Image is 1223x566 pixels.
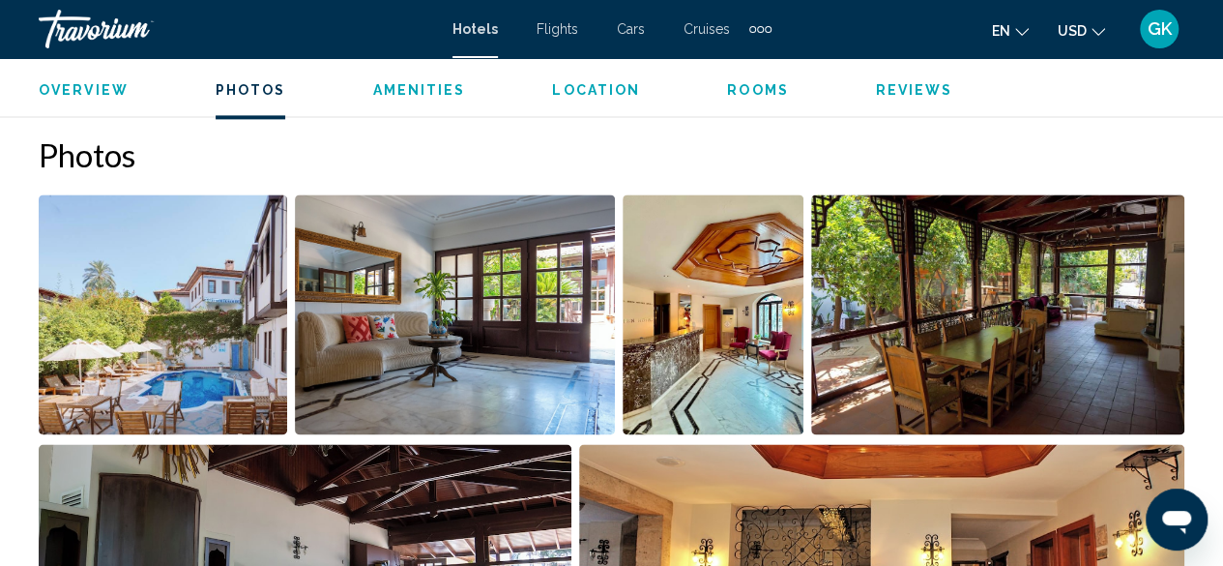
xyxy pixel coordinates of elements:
button: Extra navigation items [749,14,772,45]
a: Travorium [39,10,433,48]
button: Open full-screen image slider [295,194,616,435]
span: GK [1148,19,1172,39]
button: User Menu [1134,9,1184,49]
a: Hotels [452,21,498,37]
button: Location [552,81,640,99]
a: Cruises [684,21,730,37]
button: Rooms [727,81,789,99]
span: USD [1058,23,1087,39]
span: Location [552,82,640,98]
button: Overview [39,81,129,99]
span: en [992,23,1010,39]
button: Reviews [876,81,953,99]
button: Change language [992,16,1029,45]
span: Amenities [372,82,465,98]
span: Overview [39,82,129,98]
button: Amenities [372,81,465,99]
a: Flights [537,21,578,37]
button: Photos [216,81,286,99]
button: Open full-screen image slider [811,194,1185,435]
button: Open full-screen image slider [39,194,287,435]
span: Rooms [727,82,789,98]
span: Photos [216,82,286,98]
button: Change currency [1058,16,1105,45]
iframe: Кнопка запуска окна обмена сообщениями [1146,489,1208,551]
span: Reviews [876,82,953,98]
button: Open full-screen image slider [623,194,803,435]
a: Cars [617,21,645,37]
h2: Photos [39,135,1184,174]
